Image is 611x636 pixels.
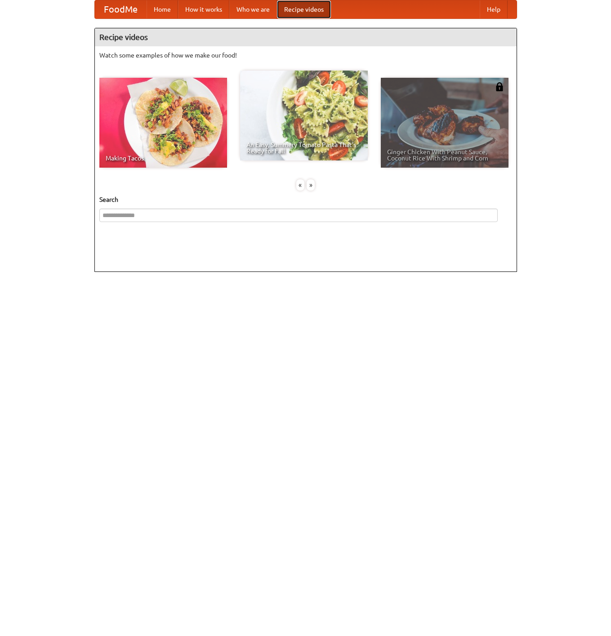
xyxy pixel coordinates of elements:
a: How it works [178,0,229,18]
img: 483408.png [495,82,504,91]
a: Making Tacos [99,78,227,168]
a: Home [147,0,178,18]
a: FoodMe [95,0,147,18]
a: Recipe videos [277,0,331,18]
span: Making Tacos [106,155,221,161]
a: Help [480,0,508,18]
h5: Search [99,195,512,204]
a: Who we are [229,0,277,18]
span: An Easy, Summery Tomato Pasta That's Ready for Fall [246,142,361,154]
div: « [296,179,304,191]
p: Watch some examples of how we make our food! [99,51,512,60]
div: » [307,179,315,191]
h4: Recipe videos [95,28,517,46]
a: An Easy, Summery Tomato Pasta That's Ready for Fall [240,71,368,160]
